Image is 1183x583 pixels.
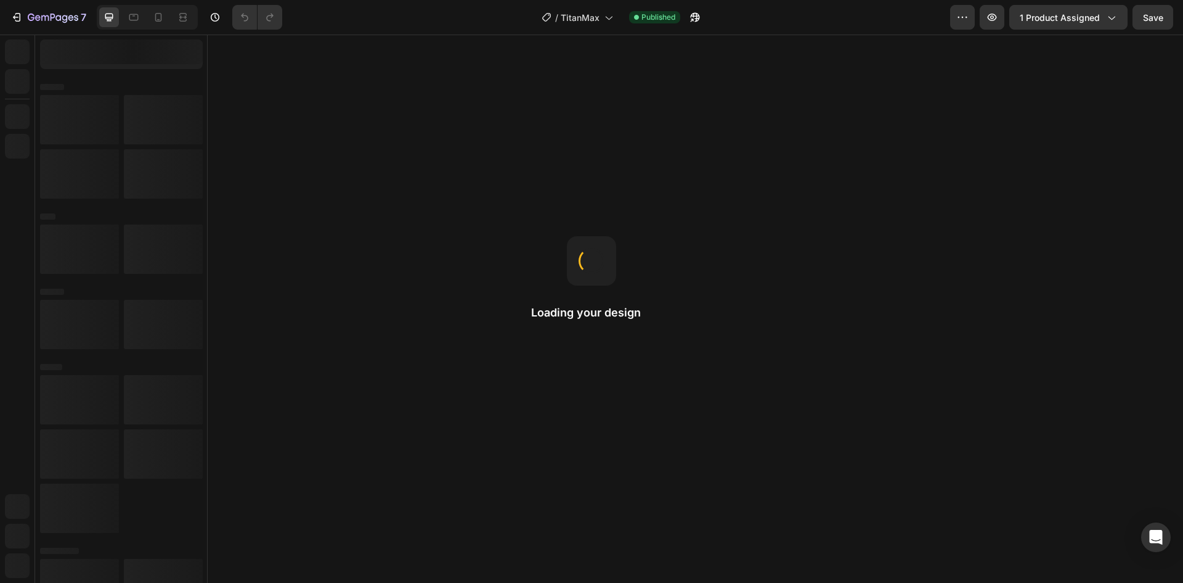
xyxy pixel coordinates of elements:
[1141,523,1171,552] div: Open Intercom Messenger
[555,11,558,24] span: /
[5,5,92,30] button: 7
[1020,11,1100,24] span: 1 product assigned
[531,305,652,320] h2: Loading your design
[561,11,600,24] span: TitanMax
[81,10,86,25] p: 7
[641,12,675,23] span: Published
[1143,12,1163,23] span: Save
[1009,5,1128,30] button: 1 product assigned
[1132,5,1173,30] button: Save
[232,5,282,30] div: Undo/Redo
